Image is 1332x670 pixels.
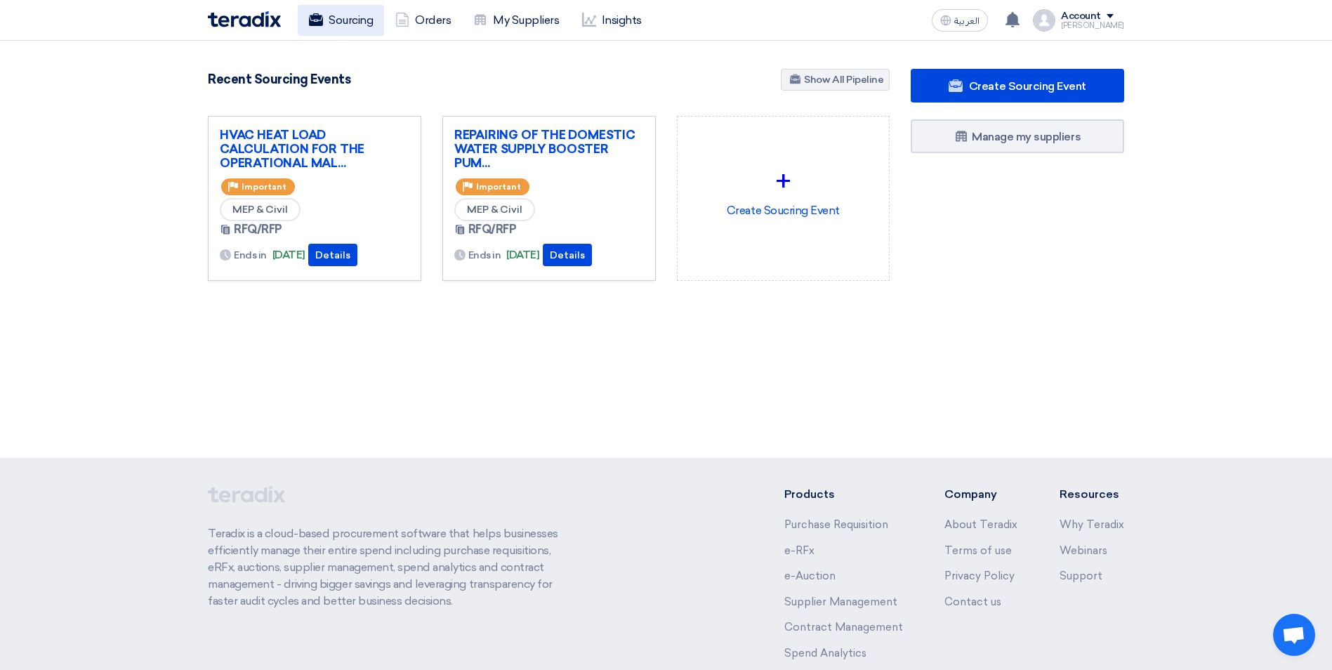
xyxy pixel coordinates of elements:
[1273,614,1315,656] div: Open chat
[784,647,866,659] a: Spend Analytics
[944,570,1015,582] a: Privacy Policy
[784,621,903,633] a: Contract Management
[784,570,836,582] a: e-Auction
[468,248,501,263] span: Ends in
[220,198,301,221] span: MEP & Civil
[784,486,903,503] li: Products
[476,182,521,192] span: Important
[454,128,644,170] a: REPAIRING OF THE DOMESTIC WATER SUPPLY BOOSTER PUM...
[242,182,286,192] span: Important
[208,11,281,27] img: Teradix logo
[272,247,305,263] span: [DATE]
[784,518,888,531] a: Purchase Requisition
[543,244,592,266] button: Details
[911,119,1124,153] a: Manage my suppliers
[689,160,878,202] div: +
[462,5,570,36] a: My Suppliers
[784,596,897,608] a: Supplier Management
[944,486,1017,503] li: Company
[954,16,980,26] span: العربية
[468,221,517,238] span: RFQ/RFP
[220,128,409,170] a: HVAC HEAT LOAD CALCULATION FOR THE OPERATIONAL MAL...
[1061,22,1124,29] div: [PERSON_NAME]
[689,128,878,251] div: Create Soucring Event
[944,596,1001,608] a: Contact us
[454,198,535,221] span: MEP & Civil
[208,525,574,610] p: Teradix is a cloud-based procurement software that helps businesses efficiently manage their enti...
[1060,544,1107,557] a: Webinars
[208,72,350,87] h4: Recent Sourcing Events
[781,69,890,91] a: Show All Pipeline
[932,9,988,32] button: العربية
[784,544,815,557] a: e-RFx
[1061,11,1101,22] div: Account
[1060,518,1124,531] a: Why Teradix
[384,5,462,36] a: Orders
[1033,9,1055,32] img: profile_test.png
[944,518,1017,531] a: About Teradix
[1060,570,1102,582] a: Support
[298,5,384,36] a: Sourcing
[234,248,267,263] span: Ends in
[571,5,653,36] a: Insights
[308,244,357,266] button: Details
[969,79,1086,93] span: Create Sourcing Event
[234,221,282,238] span: RFQ/RFP
[944,544,1012,557] a: Terms of use
[1060,486,1124,503] li: Resources
[506,247,539,263] span: [DATE]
